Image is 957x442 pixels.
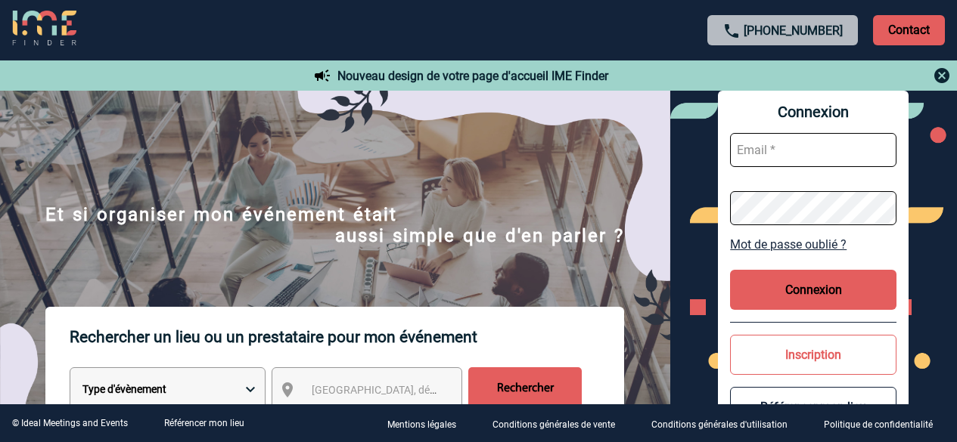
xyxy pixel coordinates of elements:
[730,237,896,252] a: Mot de passe oublié ?
[824,419,933,430] p: Politique de confidentialité
[468,367,582,410] input: Rechercher
[70,307,624,367] p: Rechercher un lieu ou un prestataire pour mon événement
[873,15,945,45] p: Contact
[730,270,896,310] button: Connexion
[164,418,244,428] a: Référencer mon lieu
[730,335,896,375] button: Inscription
[639,416,812,431] a: Conditions générales d'utilisation
[812,416,957,431] a: Politique de confidentialité
[375,416,480,431] a: Mentions légales
[744,23,843,38] a: [PHONE_NUMBER]
[492,419,615,430] p: Conditions générales de vente
[651,419,788,430] p: Conditions générales d'utilisation
[730,133,896,167] input: Email *
[722,22,741,40] img: call-24-px.png
[387,419,456,430] p: Mentions légales
[312,384,522,396] span: [GEOGRAPHIC_DATA], département, région...
[730,387,896,427] button: Référencer mon lieu
[12,418,128,428] div: © Ideal Meetings and Events
[730,103,896,121] span: Connexion
[480,416,639,431] a: Conditions générales de vente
